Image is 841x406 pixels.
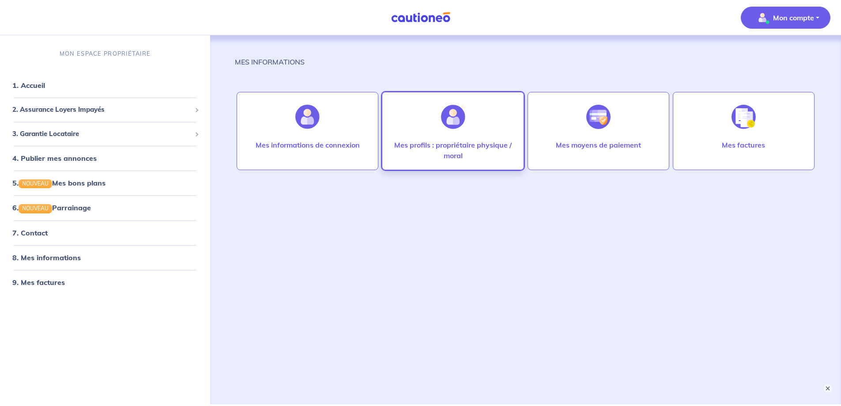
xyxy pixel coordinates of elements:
div: 7. Contact [4,224,207,241]
button: illu_account_valid_menu.svgMon compte [741,7,830,29]
a: 1. Accueil [12,81,45,90]
img: illu_account.svg [295,105,320,129]
span: 3. Garantie Locataire [12,129,191,139]
img: illu_account_valid_menu.svg [755,11,769,25]
a: 4. Publier mes annonces [12,154,97,163]
p: Mon compte [773,12,814,23]
img: illu_account_add.svg [441,105,465,129]
div: 4. Publier mes annonces [4,149,207,167]
a: 9. Mes factures [12,277,65,286]
p: Mes factures [722,140,765,150]
div: 1. Accueil [4,76,207,94]
a: 6.NOUVEAUParrainage [12,203,91,212]
div: 3. Garantie Locataire [4,125,207,143]
a: 7. Contact [12,228,48,237]
div: 6.NOUVEAUParrainage [4,199,207,216]
a: 5.NOUVEAUMes bons plans [12,178,106,187]
div: 5.NOUVEAUMes bons plans [4,174,207,192]
p: MES INFORMATIONS [235,57,305,67]
p: MON ESPACE PROPRIÉTAIRE [60,49,151,58]
p: Mes informations de connexion [256,140,360,150]
button: × [823,384,832,393]
img: Cautioneo [388,12,454,23]
span: 2. Assurance Loyers Impayés [12,105,191,115]
div: 8. Mes informations [4,248,207,266]
img: illu_credit_card_no_anim.svg [586,105,611,129]
p: Mes profils : propriétaire physique / moral [391,140,514,161]
div: 9. Mes factures [4,273,207,291]
div: 2. Assurance Loyers Impayés [4,101,207,118]
a: 8. Mes informations [12,253,81,262]
p: Mes moyens de paiement [556,140,641,150]
img: illu_invoice.svg [732,105,756,129]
